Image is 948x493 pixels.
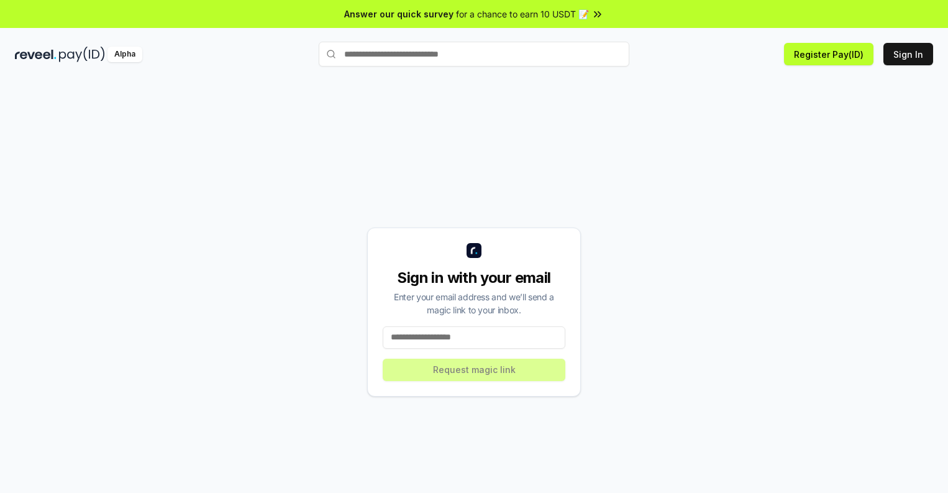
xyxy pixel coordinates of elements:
div: Enter your email address and we’ll send a magic link to your inbox. [383,290,565,316]
img: pay_id [59,47,105,62]
div: Sign in with your email [383,268,565,288]
img: reveel_dark [15,47,57,62]
span: Answer our quick survey [344,7,453,21]
div: Alpha [107,47,142,62]
button: Sign In [883,43,933,65]
button: Register Pay(ID) [784,43,873,65]
img: logo_small [467,243,481,258]
span: for a chance to earn 10 USDT 📝 [456,7,589,21]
